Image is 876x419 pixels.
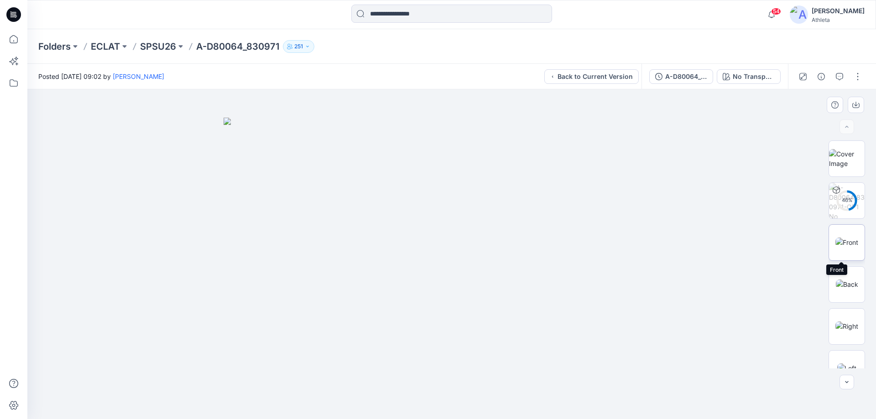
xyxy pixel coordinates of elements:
button: No Transparency [717,69,781,84]
img: avatar [790,5,808,24]
p: A-D80064_830971 [196,40,279,53]
a: Folders [38,40,71,53]
span: Posted [DATE] 09:02 by [38,72,164,81]
div: 46 % [836,197,858,204]
img: Left [837,363,856,373]
p: 251 [294,41,303,52]
img: Cover Image [829,149,865,168]
button: Details [814,69,829,84]
span: 54 [771,8,781,15]
img: Right [835,321,858,331]
div: No Transparency [733,72,775,82]
div: [PERSON_NAME] [812,5,865,16]
button: A-D80064_830971-OP1 [649,69,713,84]
div: Athleta [812,16,865,23]
div: A-D80064_830971-OP1 [665,72,707,82]
a: [PERSON_NAME] [113,72,164,80]
button: Back to Current Version [544,69,639,84]
img: Back [836,279,858,289]
img: A-D80064_830971-OP1 No Transparency [829,183,865,218]
button: 251 [283,40,314,53]
a: ECLAT [91,40,120,53]
a: SPSU26 [140,40,176,53]
img: Front [835,238,858,247]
